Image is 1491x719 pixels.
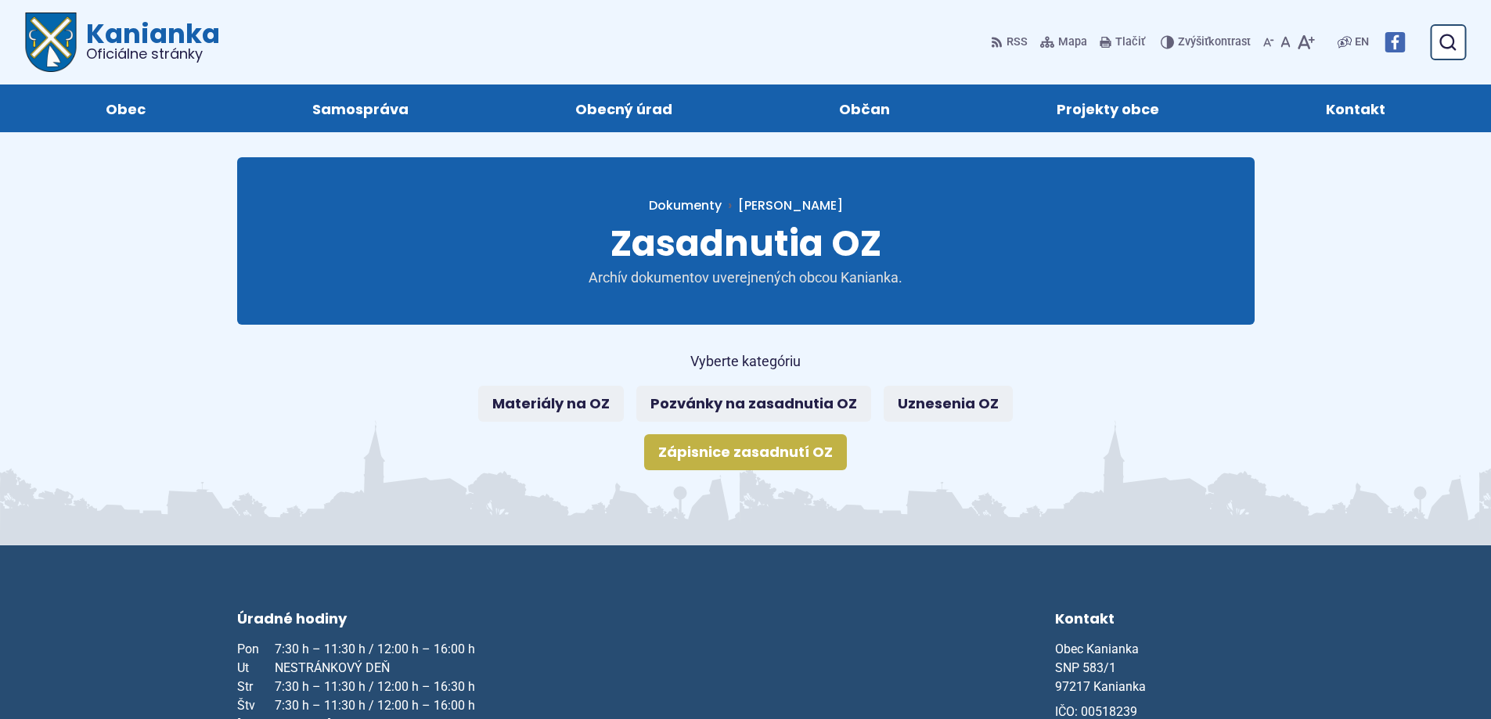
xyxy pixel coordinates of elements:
span: Štv [237,696,275,715]
a: Projekty obce [989,84,1227,132]
a: Mapa [1037,26,1090,59]
a: Zápisnice zasadnutí OZ [644,434,847,470]
a: Uznesenia OZ [884,386,1013,422]
a: RSS [991,26,1031,59]
button: Zmenšiť veľkosť písma [1260,26,1277,59]
span: Obec Kanianka SNP 583/1 97217 Kanianka [1055,642,1146,694]
span: Mapa [1058,33,1087,52]
span: Kanianka [77,20,220,61]
span: Ut [237,659,275,678]
span: Samospráva [312,84,409,132]
button: Zvýšiťkontrast [1161,26,1254,59]
a: [PERSON_NAME] [722,196,843,214]
h3: Úradné hodiny [237,608,531,634]
button: Zväčšiť veľkosť písma [1294,26,1318,59]
a: Logo Kanianka, prejsť na domovskú stránku. [25,13,220,72]
span: Zvýšiť [1178,35,1208,49]
a: Kontakt [1259,84,1453,132]
a: Obecný úrad [507,84,740,132]
span: Projekty obce [1057,84,1159,132]
span: kontrast [1178,36,1251,49]
a: Pozvánky na zasadnutia OZ [636,386,871,422]
span: Tlačiť [1115,36,1145,49]
span: Občan [839,84,890,132]
a: Samospráva [244,84,476,132]
button: Tlačiť [1097,26,1148,59]
img: Prejsť na domovskú stránku [25,13,77,72]
a: Obec [38,84,213,132]
span: Zasadnutia OZ [610,218,881,268]
span: Str [237,678,275,696]
p: Archív dokumentov uverejnených obcou Kanianka. [558,269,934,287]
a: Dokumenty [649,196,722,214]
button: Nastaviť pôvodnú veľkosť písma [1277,26,1294,59]
p: Vyberte kategóriu [468,350,1024,374]
span: [PERSON_NAME] [738,196,843,214]
span: Oficiálne stránky [86,47,220,61]
span: Obecný úrad [575,84,672,132]
span: Pon [237,640,275,659]
h3: Kontakt [1055,608,1255,634]
a: Materiály na OZ [478,386,624,422]
a: EN [1352,33,1372,52]
a: Občan [772,84,958,132]
img: Prejsť na Facebook stránku [1385,32,1405,52]
span: RSS [1007,33,1028,52]
span: EN [1355,33,1369,52]
span: Obec [106,84,146,132]
span: Kontakt [1326,84,1385,132]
